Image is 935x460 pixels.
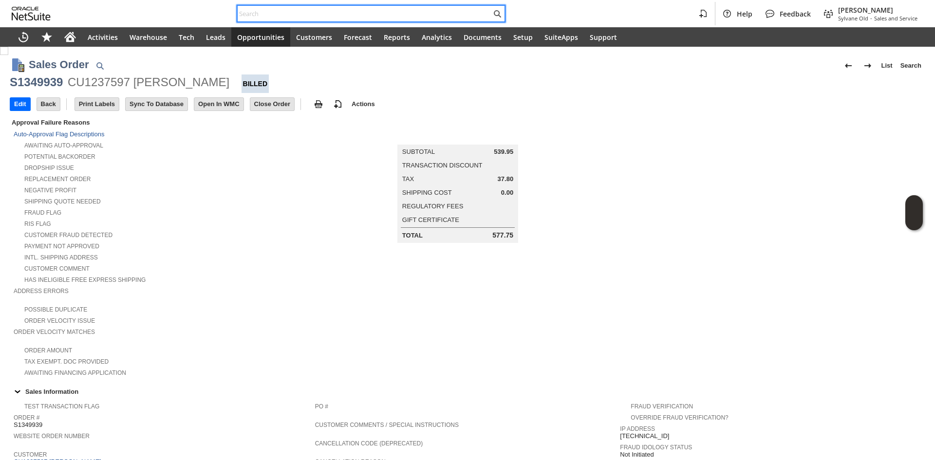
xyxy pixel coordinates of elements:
a: Customer Fraud Detected [24,232,112,239]
a: Subtotal [402,148,435,155]
span: Oracle Guided Learning Widget. To move around, please hold and drag [905,213,923,231]
a: Shipping Quote Needed [24,198,101,205]
input: Back [37,98,60,110]
a: Replacement Order [24,176,91,183]
a: IP Address [620,425,655,432]
a: Fraud Verification [631,403,693,410]
a: Actions [348,100,379,108]
span: Sales and Service [874,15,917,22]
a: Potential Backorder [24,153,95,160]
input: Sync To Database [126,98,187,110]
input: Close Order [250,98,294,110]
h1: Sales Order [29,56,89,73]
a: Awaiting Auto-Approval [24,142,103,149]
a: Support [584,27,623,47]
img: Previous [842,60,854,72]
a: Tax [402,175,414,183]
a: Possible Duplicate [24,306,87,313]
a: Forecast [338,27,378,47]
a: Customer Comment [24,265,90,272]
a: Gift Certificate [402,216,459,223]
a: Has Ineligible Free Express Shipping [24,276,146,283]
div: S1349939 [10,74,63,90]
a: Transaction Discount [402,162,483,169]
input: Open In WMC [194,98,243,110]
span: Opportunities [237,33,284,42]
span: Documents [464,33,502,42]
a: Dropship Issue [24,165,74,171]
a: Warehouse [124,27,173,47]
svg: Shortcuts [41,31,53,43]
div: Billed [242,74,269,93]
span: 539.95 [494,148,513,156]
a: Fraud Idology Status [620,444,692,451]
a: Website Order Number [14,433,90,440]
span: 37.80 [498,175,514,183]
span: Reports [384,33,410,42]
a: Customers [290,27,338,47]
div: Sales Information [10,385,921,398]
a: Home [58,27,82,47]
span: Leads [206,33,225,42]
span: Help [737,9,752,18]
a: Test Transaction Flag [24,403,99,410]
a: Order Amount [24,347,72,354]
a: Negative Profit [24,187,76,194]
input: Edit [10,98,30,110]
img: add-record.svg [332,98,344,110]
svg: Recent Records [18,31,29,43]
a: PO # [315,403,328,410]
span: [TECHNICAL_ID] [620,432,669,440]
span: Forecast [344,33,372,42]
caption: Summary [397,129,518,145]
a: Awaiting Financing Application [24,369,126,376]
svg: Search [491,8,503,19]
div: CU1237597 [PERSON_NAME] [68,74,229,90]
span: - [870,15,872,22]
img: print.svg [313,98,324,110]
span: Support [590,33,617,42]
span: Feedback [780,9,811,18]
span: Sylvane Old [838,15,868,22]
a: Setup [507,27,539,47]
span: [PERSON_NAME] [838,5,917,15]
iframe: Click here to launch Oracle Guided Learning Help Panel [905,195,923,230]
a: Analytics [416,27,458,47]
a: Activities [82,27,124,47]
span: 577.75 [492,231,513,239]
input: Print Labels [75,98,119,110]
input: Search [238,8,491,19]
td: Sales Information [10,385,925,398]
a: Customer Comments / Special Instructions [315,422,459,428]
span: 0.00 [501,189,513,197]
div: Approval Failure Reasons [10,117,311,128]
a: SuiteApps [539,27,584,47]
span: Warehouse [130,33,167,42]
a: Auto-Approval Flag Descriptions [14,130,104,138]
a: Total [402,232,423,239]
span: Tech [179,33,194,42]
span: Customers [296,33,332,42]
span: SuiteApps [544,33,578,42]
img: Next [862,60,874,72]
a: Cancellation Code (deprecated) [315,440,423,447]
a: Override Fraud Verification? [631,414,728,421]
a: Tech [173,27,200,47]
a: Reports [378,27,416,47]
a: Leads [200,27,231,47]
span: Analytics [422,33,452,42]
a: Regulatory Fees [402,202,463,210]
div: Shortcuts [35,27,58,47]
a: Opportunities [231,27,290,47]
a: Customer [14,451,47,458]
a: Intl. Shipping Address [24,254,98,261]
a: Shipping Cost [402,189,452,196]
a: Tax Exempt. Doc Provided [24,358,109,365]
span: S1349939 [14,421,42,429]
span: Activities [88,33,118,42]
a: Order # [14,414,39,421]
a: Order Velocity Issue [24,317,95,324]
svg: logo [12,7,51,20]
a: Search [897,58,925,74]
a: Order Velocity Matches [14,329,95,335]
